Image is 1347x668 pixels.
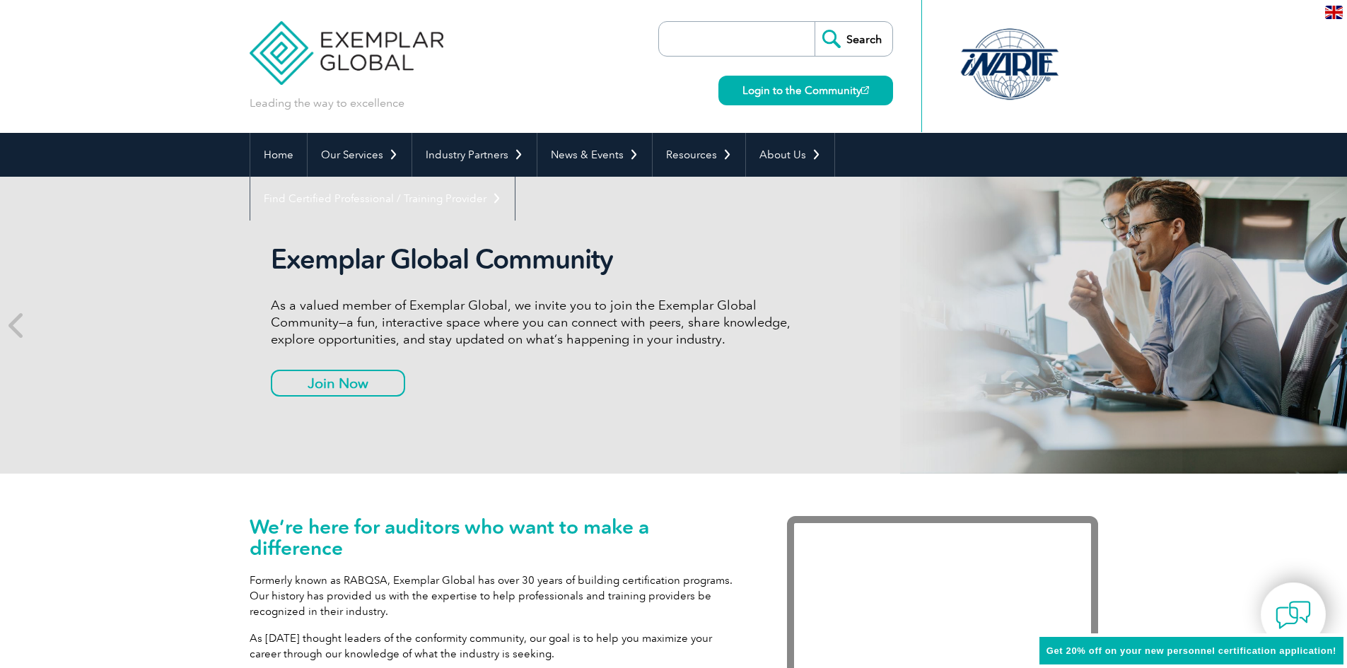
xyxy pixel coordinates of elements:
a: Our Services [308,133,412,177]
img: open_square.png [861,86,869,94]
p: As [DATE] thought leaders of the conformity community, our goal is to help you maximize your care... [250,631,745,662]
p: As a valued member of Exemplar Global, we invite you to join the Exemplar Global Community—a fun,... [271,297,801,348]
a: About Us [746,133,834,177]
a: Find Certified Professional / Training Provider [250,177,515,221]
h2: Exemplar Global Community [271,243,801,276]
img: en [1325,6,1343,19]
a: Industry Partners [412,133,537,177]
a: News & Events [537,133,652,177]
img: contact-chat.png [1276,597,1311,633]
a: Resources [653,133,745,177]
a: Login to the Community [718,76,893,105]
h1: We’re here for auditors who want to make a difference [250,516,745,558]
span: Get 20% off on your new personnel certification application! [1046,645,1336,656]
p: Leading the way to excellence [250,95,404,111]
p: Formerly known as RABQSA, Exemplar Global has over 30 years of building certification programs. O... [250,573,745,619]
input: Search [815,22,892,56]
a: Home [250,133,307,177]
a: Join Now [271,370,405,397]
